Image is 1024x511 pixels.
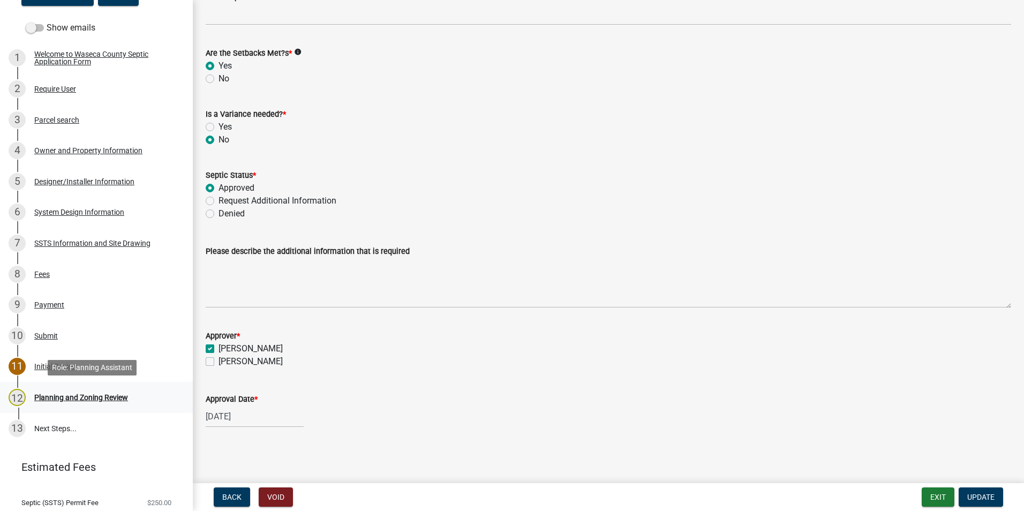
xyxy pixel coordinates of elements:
[206,248,410,255] label: Please describe the additional information that is required
[34,332,58,340] div: Submit
[259,487,293,507] button: Void
[206,172,256,179] label: Septic Status
[9,420,26,437] div: 13
[922,487,954,507] button: Exit
[219,355,283,368] label: [PERSON_NAME]
[9,173,26,190] div: 5
[206,396,258,403] label: Approval Date
[34,147,142,154] div: Owner and Property Information
[219,194,336,207] label: Request Additional Information
[219,72,229,85] label: No
[34,116,79,124] div: Parcel search
[21,499,99,506] span: Septic (SSTS) Permit Fee
[219,342,283,355] label: [PERSON_NAME]
[34,85,76,93] div: Require User
[26,21,95,34] label: Show emails
[967,493,995,501] span: Update
[147,499,171,506] span: $250.00
[219,59,232,72] label: Yes
[9,49,26,66] div: 1
[222,493,242,501] span: Back
[9,358,26,375] div: 11
[9,296,26,313] div: 9
[9,266,26,283] div: 8
[219,207,245,220] label: Denied
[9,389,26,406] div: 12
[34,178,134,185] div: Designer/Installer Information
[219,121,232,133] label: Yes
[9,111,26,129] div: 3
[206,111,286,118] label: Is a Variance needed?
[9,204,26,221] div: 6
[294,48,302,56] i: info
[206,333,240,340] label: Approver
[206,50,292,57] label: Are the Setbacks Met?s
[219,182,254,194] label: Approved
[9,235,26,252] div: 7
[9,327,26,344] div: 10
[959,487,1003,507] button: Update
[34,301,64,309] div: Payment
[206,405,304,427] input: mm/dd/yyyy
[34,239,150,247] div: SSTS Information and Site Drawing
[219,133,229,146] label: No
[9,142,26,159] div: 4
[34,394,128,401] div: Planning and Zoning Review
[34,50,176,65] div: Welcome to Waseca County Septic Application Form
[9,456,176,478] a: Estimated Fees
[34,208,124,216] div: System Design Information
[34,270,50,278] div: Fees
[48,360,137,375] div: Role: Planning Assistant
[214,487,250,507] button: Back
[9,80,26,97] div: 2
[34,363,78,370] div: Initial Review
